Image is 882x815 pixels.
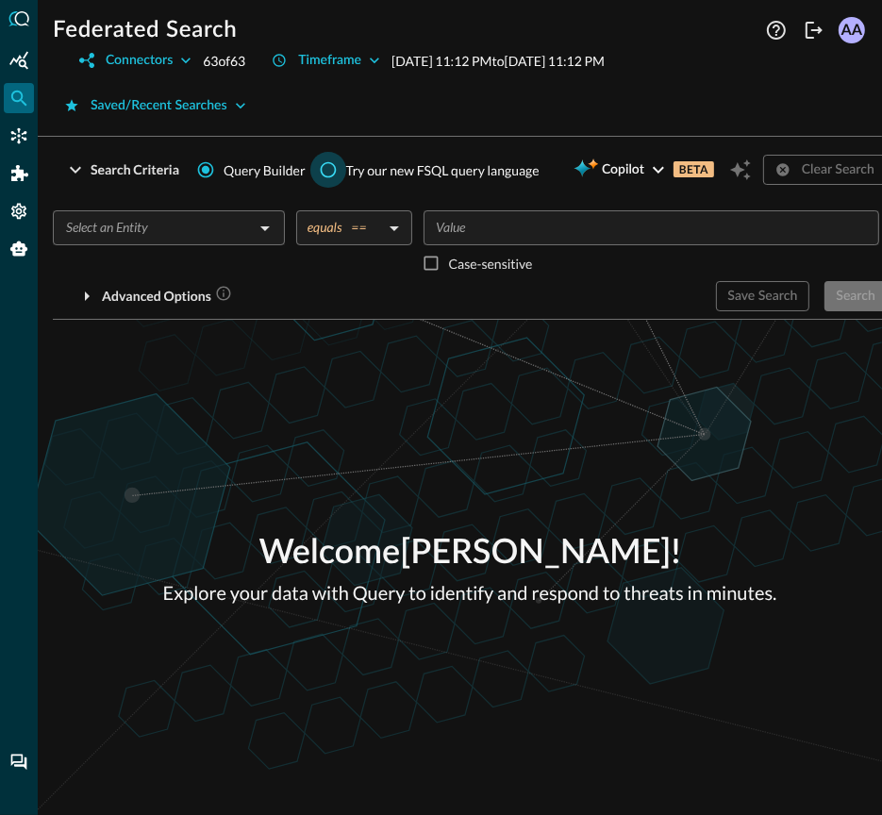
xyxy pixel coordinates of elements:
[4,747,34,777] div: Chat
[203,51,245,71] p: 63 of 63
[5,158,35,189] div: Addons
[4,234,34,264] div: Query Agent
[761,15,791,45] button: Help
[4,121,34,151] div: Connectors
[391,51,605,71] p: [DATE] 11:12 PM to [DATE] 11:12 PM
[53,281,243,311] button: Advanced Options
[308,219,382,236] div: equals
[224,160,306,180] span: Query Builder
[839,17,865,43] div: AA
[4,196,34,226] div: Settings
[562,155,725,185] button: CopilotBETA
[429,216,871,240] input: Value
[308,219,342,236] span: equals
[102,285,232,308] div: Advanced Options
[298,49,361,73] div: Timeframe
[53,155,191,185] button: Search Criteria
[91,158,179,182] div: Search Criteria
[53,15,237,45] h1: Federated Search
[449,254,533,274] p: Case-sensitive
[260,45,391,75] button: Timeframe
[91,94,227,118] div: Saved/Recent Searches
[602,158,644,182] span: Copilot
[252,215,278,241] button: Open
[799,15,829,45] button: Logout
[4,45,34,75] div: Summary Insights
[163,528,777,579] p: Welcome [PERSON_NAME] !
[58,216,248,240] input: Select an Entity
[346,160,540,180] div: Try our new FSQL query language
[674,161,714,177] p: BETA
[106,49,173,73] div: Connectors
[351,219,366,236] span: ==
[53,91,258,121] button: Saved/Recent Searches
[4,83,34,113] div: Federated Search
[68,45,203,75] button: Connectors
[163,579,777,607] p: Explore your data with Query to identify and respond to threats in minutes.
